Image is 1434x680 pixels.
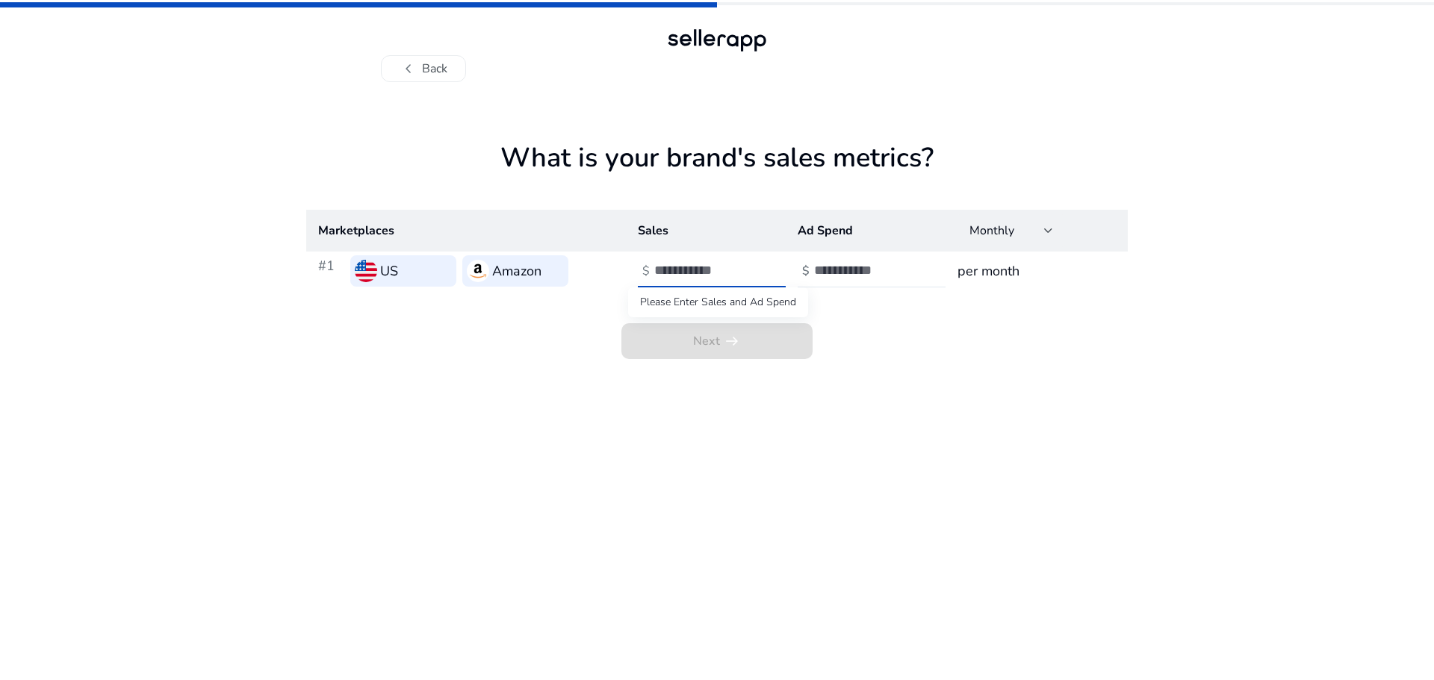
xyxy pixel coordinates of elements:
[306,210,626,252] th: Marketplaces
[786,210,946,252] th: Ad Spend
[381,55,466,82] button: chevron_leftBack
[492,261,541,281] h3: Amazon
[380,261,398,281] h3: US
[355,260,377,282] img: us.svg
[400,60,418,78] span: chevron_left
[802,264,810,278] h4: $
[628,287,808,317] div: Please Enter Sales and Ad Spend
[626,210,786,252] th: Sales
[969,222,1014,239] span: Monthly
[642,264,650,278] h4: $
[318,255,344,287] h3: #1
[957,261,1116,281] h3: per month
[306,142,1128,210] h1: What is your brand's sales metrics?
